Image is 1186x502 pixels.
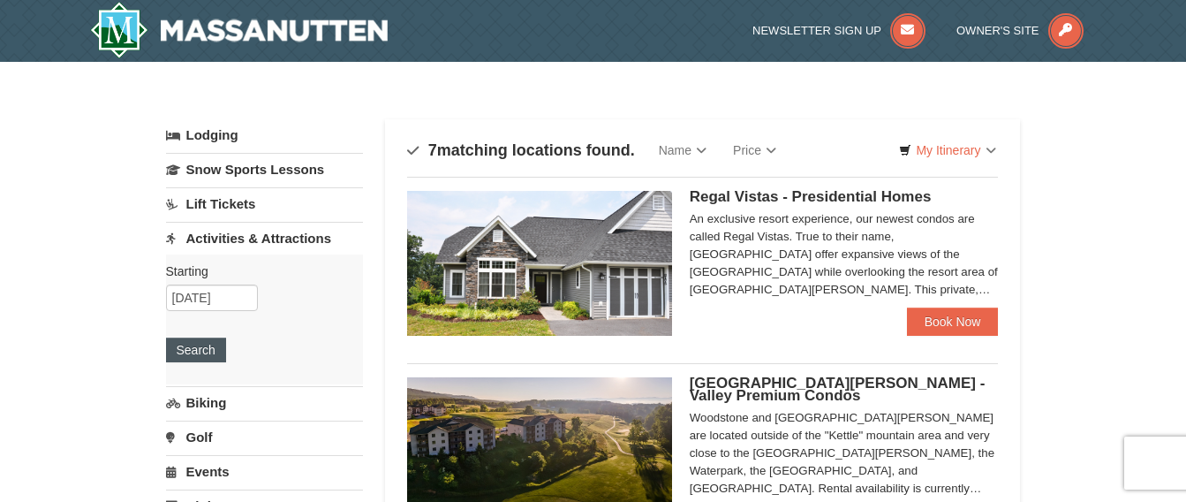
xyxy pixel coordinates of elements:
[690,210,999,299] div: An exclusive resort experience, our newest condos are called Regal Vistas. True to their name, [G...
[166,421,363,453] a: Golf
[428,141,437,159] span: 7
[690,188,932,205] span: Regal Vistas - Presidential Homes
[907,308,999,336] a: Book Now
[90,2,389,58] img: Massanutten Resort Logo
[407,191,672,336] img: 19218991-1-902409a9.jpg
[166,187,363,220] a: Lift Tickets
[690,375,986,404] span: [GEOGRAPHIC_DATA][PERSON_NAME] - Valley Premium Condos
[166,222,363,255] a: Activities & Attractions
[166,119,363,151] a: Lodging
[888,137,1007,164] a: My Itinerary
[166,386,363,419] a: Biking
[407,141,635,159] h4: matching locations found.
[752,24,925,37] a: Newsletter Sign Up
[166,262,350,280] label: Starting
[956,24,1084,37] a: Owner's Site
[166,153,363,186] a: Snow Sports Lessons
[90,2,389,58] a: Massanutten Resort
[166,338,226,362] button: Search
[956,24,1039,37] span: Owner's Site
[166,455,363,488] a: Events
[646,133,720,168] a: Name
[690,409,999,498] div: Woodstone and [GEOGRAPHIC_DATA][PERSON_NAME] are located outside of the "Kettle" mountain area an...
[720,133,789,168] a: Price
[752,24,881,37] span: Newsletter Sign Up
